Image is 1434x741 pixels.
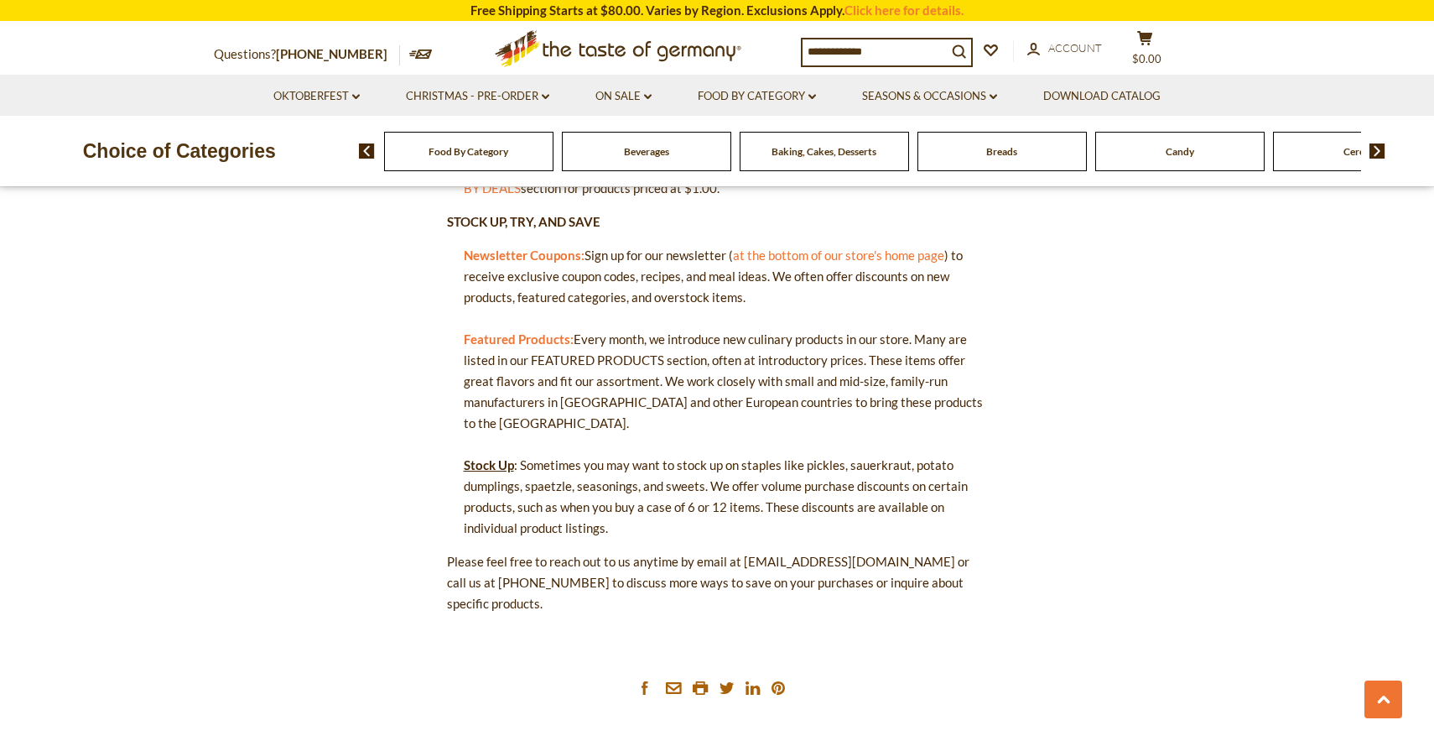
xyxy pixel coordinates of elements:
[447,551,988,614] p: Please feel free to reach out to us anytime by email at [EMAIL_ADDRESS][DOMAIN_NAME] or call us a...
[359,144,375,159] img: previous arrow
[464,248,585,263] a: Newsletter Coupons:
[986,145,1017,158] a: Breads
[273,87,360,106] a: Oktoberfest
[214,44,400,65] p: Questions?
[447,214,600,229] strong: STOCK UP, TRY, AND SAVE
[1120,30,1170,72] button: $0.00
[733,248,944,263] a: at the bottom of our store's home page
[1343,145,1372,158] a: Cereal
[429,145,508,158] a: Food By Category
[595,87,652,106] a: On Sale
[276,46,387,61] a: [PHONE_NUMBER]
[1132,52,1161,65] span: $0.00
[464,457,514,472] u: Stock Up
[1369,144,1385,159] img: next arrow
[1027,39,1102,58] a: Account
[772,145,876,158] a: Baking, Cakes, Desserts
[1048,41,1102,55] span: Account
[844,3,964,18] a: Click here for details.
[464,245,988,539] p: Sign up for our newsletter ( ) to receive exclusive coupon codes, recipes, and meal ideas. We oft...
[862,87,997,106] a: Seasons & Occasions
[624,145,669,158] a: Beverages
[1043,87,1161,106] a: Download Catalog
[406,87,549,106] a: Christmas - PRE-ORDER
[464,331,574,347] a: Featured Products:
[698,87,816,106] a: Food By Category
[1166,145,1194,158] a: Candy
